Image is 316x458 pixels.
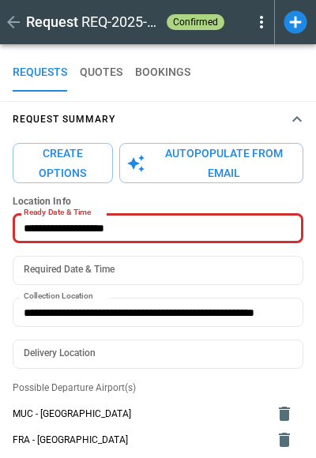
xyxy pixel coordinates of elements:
[13,54,67,92] button: REQUESTS
[26,13,78,32] h1: Request
[80,54,122,92] button: QUOTES
[119,143,303,183] button: Autopopulate from Email
[13,434,265,447] span: FRA - [GEOGRAPHIC_DATA]
[135,54,190,92] button: BOOKINGS
[269,398,300,430] button: delete
[13,214,292,243] input: Choose date, selected date is Sep 10, 2025
[13,407,265,421] span: MUC - [GEOGRAPHIC_DATA]
[24,207,91,219] label: Ready Date & Time
[13,116,115,123] h4: Request Summary
[13,256,292,285] input: Choose date
[269,424,300,456] button: delete
[24,291,93,302] label: Collection Location
[81,13,160,32] h2: REQ-2025-000143
[13,196,303,208] h6: Location Info
[170,17,221,28] span: confirmed
[13,143,113,183] button: Create Options
[13,381,303,395] p: Possible Departure Airport(s)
